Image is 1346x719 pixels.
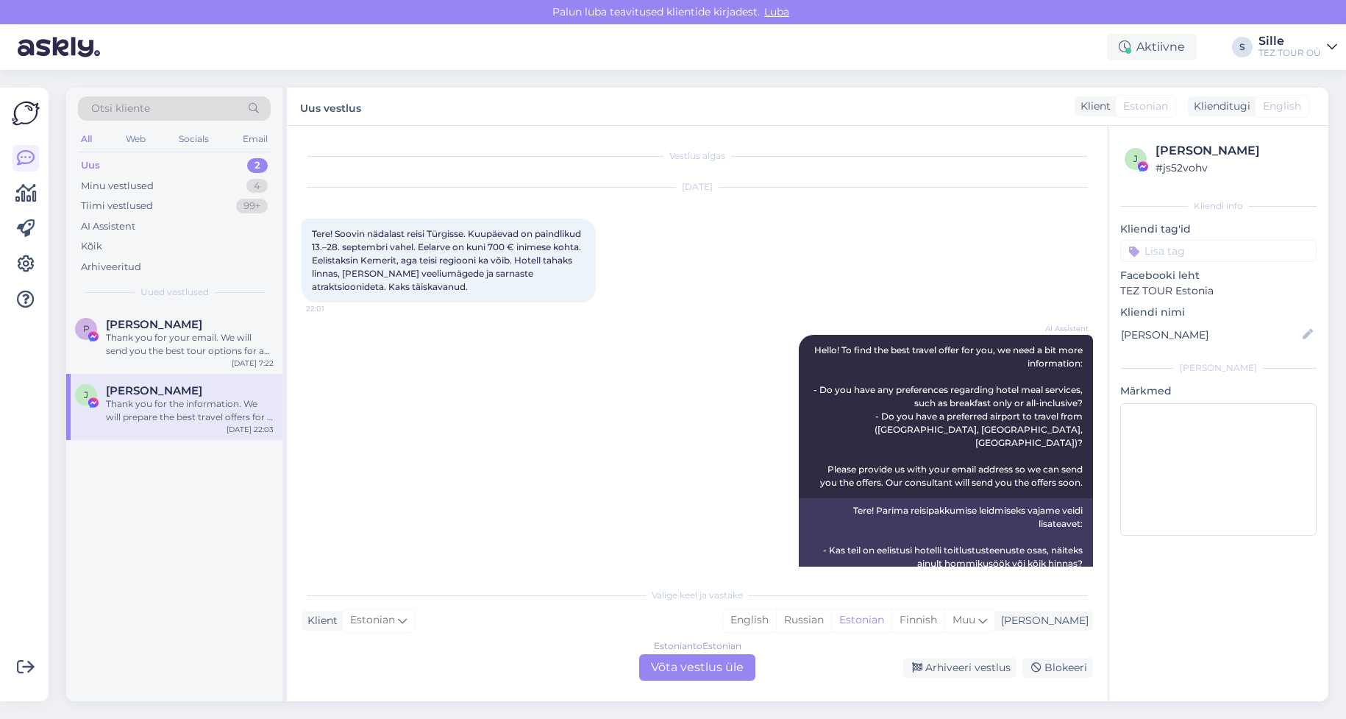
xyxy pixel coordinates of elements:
div: Thank you for the information. We will prepare the best travel offers for a week-long trip to [GE... [106,397,274,424]
div: Socials [176,130,212,149]
div: Vestlus algas [302,149,1093,163]
div: AI Assistent [81,219,135,234]
div: [PERSON_NAME] [1156,142,1312,160]
span: Tere! Soovin nädalast reisi Türgisse. Kuupäevad on paindlikud 13.–28. septembri vahel. Eelarve on... [312,228,583,292]
div: Aktiivne [1107,34,1197,60]
span: j [1133,153,1138,164]
div: [DATE] [302,180,1093,194]
div: 4 [246,179,268,194]
div: Blokeeri [1022,658,1093,678]
div: Kõik [81,239,102,254]
span: 22:01 [306,303,361,314]
img: Askly Logo [12,99,40,127]
p: Kliendi nimi [1120,305,1317,320]
span: Hello! To find the best travel offer for you, we need a bit more information: - Do you have any p... [813,344,1085,488]
span: Estonian [350,612,395,628]
div: 2 [247,158,268,173]
div: Arhiveeri vestlus [903,658,1016,678]
div: Klienditugi [1188,99,1250,114]
label: Uus vestlus [300,96,361,116]
p: Kliendi tag'id [1120,222,1317,237]
span: Uued vestlused [140,286,209,299]
div: [DATE] 7:22 [232,358,274,369]
div: Minu vestlused [81,179,154,194]
div: Email [240,130,271,149]
span: Р [83,323,90,334]
div: Klient [302,613,338,628]
div: [DATE] 22:03 [227,424,274,435]
p: TEZ TOUR Estonia [1120,283,1317,299]
div: English [723,609,776,631]
span: Muu [952,613,975,626]
span: Роман Владимирович [106,318,202,331]
div: TEZ TOUR OÜ [1258,47,1321,59]
input: Lisa tag [1120,240,1317,262]
span: Luba [760,5,794,18]
span: Estonian [1123,99,1168,114]
div: 99+ [236,199,268,213]
span: AI Assistent [1033,323,1089,334]
input: Lisa nimi [1121,327,1300,343]
div: Thank you for your email. We will send you the best tour options for a 5-star hotel on the first ... [106,331,274,358]
div: [PERSON_NAME] [1120,361,1317,375]
div: Russian [776,609,831,631]
p: Facebooki leht [1120,268,1317,283]
div: Uus [81,158,100,173]
div: Sille [1258,35,1321,47]
p: Märkmed [1120,383,1317,399]
div: Võta vestlus üle [639,654,755,681]
div: All [78,130,95,149]
div: Tere! Parima reisipakkumise leidmiseks vajame veidi lisateavet: - Kas teil on eelistusi hotelli t... [799,498,1093,669]
div: Arhiveeritud [81,260,141,275]
span: Otsi kliente [91,101,150,116]
div: Valige keel ja vastake [302,589,1093,602]
span: J [84,389,88,400]
div: Estonian to Estonian [654,640,741,653]
div: Estonian [831,609,891,631]
div: Tiimi vestlused [81,199,153,213]
span: Jelena Popkova [106,384,202,397]
div: S [1232,37,1253,57]
span: English [1263,99,1301,114]
div: Finnish [891,609,944,631]
div: Web [123,130,149,149]
div: Klient [1075,99,1111,114]
div: # js52vohv [1156,160,1312,176]
div: Kliendi info [1120,199,1317,213]
div: [PERSON_NAME] [995,613,1089,628]
a: SilleTEZ TOUR OÜ [1258,35,1337,59]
